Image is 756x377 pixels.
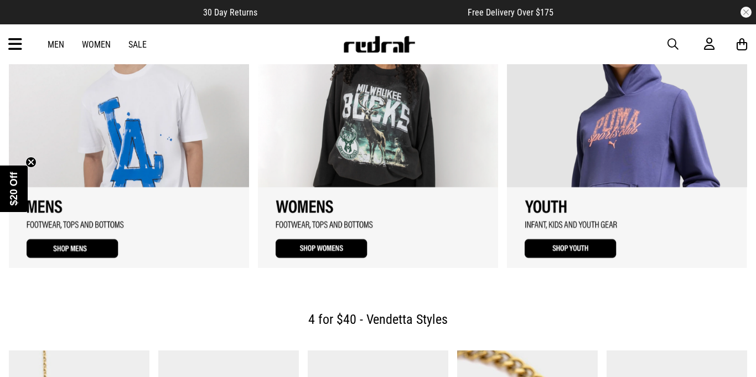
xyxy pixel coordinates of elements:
img: Redrat logo [343,36,416,53]
h2: 4 for $40 - Vendetta Styles [18,308,738,330]
a: Women [82,39,111,50]
a: Men [48,39,64,50]
span: Free Delivery Over $175 [468,7,553,18]
button: Open LiveChat chat widget [9,4,42,38]
iframe: Customer reviews powered by Trustpilot [279,7,446,18]
a: Sale [128,39,147,50]
span: $20 Off [8,172,19,205]
button: Close teaser [25,157,37,168]
span: 30 Day Returns [203,7,257,18]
